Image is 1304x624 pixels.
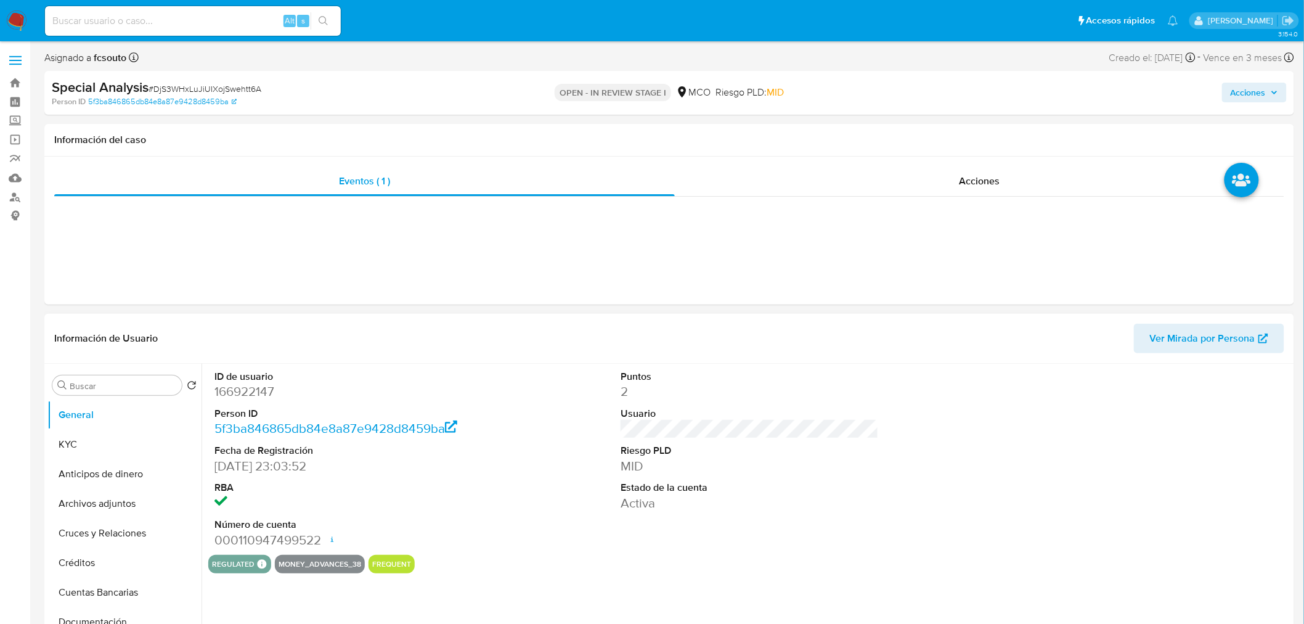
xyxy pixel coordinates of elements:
span: s [301,15,305,27]
dd: Activa [621,495,879,512]
span: Eventos ( 1 ) [339,174,390,188]
b: Special Analysis [52,77,149,97]
div: Creado el: [DATE] [1109,49,1196,66]
button: frequent [372,562,411,567]
span: Riesgo PLD: [715,86,784,99]
span: - [1198,49,1201,66]
button: Anticipos de dinero [47,459,202,489]
dd: [DATE] 23:03:52 [214,458,473,475]
button: Acciones [1222,83,1287,102]
dt: Person ID [214,407,473,421]
dd: 166922147 [214,383,473,400]
span: Ver Mirada por Persona [1150,324,1255,353]
input: Buscar [70,380,177,392]
button: money_advances_38 [279,562,361,567]
span: # DjS3WHxLuJiUIXojSwehtt6A [149,83,261,95]
span: Acciones [1231,83,1266,102]
span: Asignado a [44,51,126,65]
button: Archivos adjuntos [47,489,202,519]
button: Buscar [57,380,67,390]
button: Ver Mirada por Persona [1134,324,1284,353]
button: regulated [212,562,255,567]
button: search-icon [311,12,336,30]
button: Créditos [47,548,202,578]
dt: Puntos [621,370,879,384]
h1: Información del caso [54,134,1284,146]
a: 5f3ba846865db84e8a87e9428d8459ba [214,419,458,437]
dt: Riesgo PLD [621,444,879,458]
button: General [47,400,202,430]
p: OPEN - IN REVIEW STAGE I [555,84,671,101]
h1: Información de Usuario [54,332,158,345]
a: Salir [1282,14,1295,27]
button: Volver al orden por defecto [187,380,197,394]
span: Alt [285,15,295,27]
dd: 2 [621,383,879,400]
a: 5f3ba846865db84e8a87e9428d8459ba [88,96,237,107]
button: KYC [47,430,202,459]
div: MCO [676,86,711,99]
dt: Estado de la cuenta [621,481,879,495]
span: Vence en 3 meses [1204,51,1282,65]
dt: Fecha de Registración [214,444,473,458]
a: Notificaciones [1168,15,1178,26]
dt: RBA [214,481,473,495]
button: Cruces y Relaciones [47,519,202,548]
dd: MID [621,458,879,475]
dt: Número de cuenta [214,518,473,532]
dd: 000110947499522 [214,532,473,549]
span: MID [767,85,784,99]
span: Accesos rápidos [1086,14,1155,27]
dt: ID de usuario [214,370,473,384]
b: Person ID [52,96,86,107]
input: Buscar usuario o caso... [45,13,341,29]
b: fcsouto [91,51,126,65]
button: Cuentas Bancarias [47,578,202,607]
dt: Usuario [621,407,879,421]
span: Acciones [959,174,1000,188]
p: felipe.cayon@mercadolibre.com [1208,15,1278,27]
